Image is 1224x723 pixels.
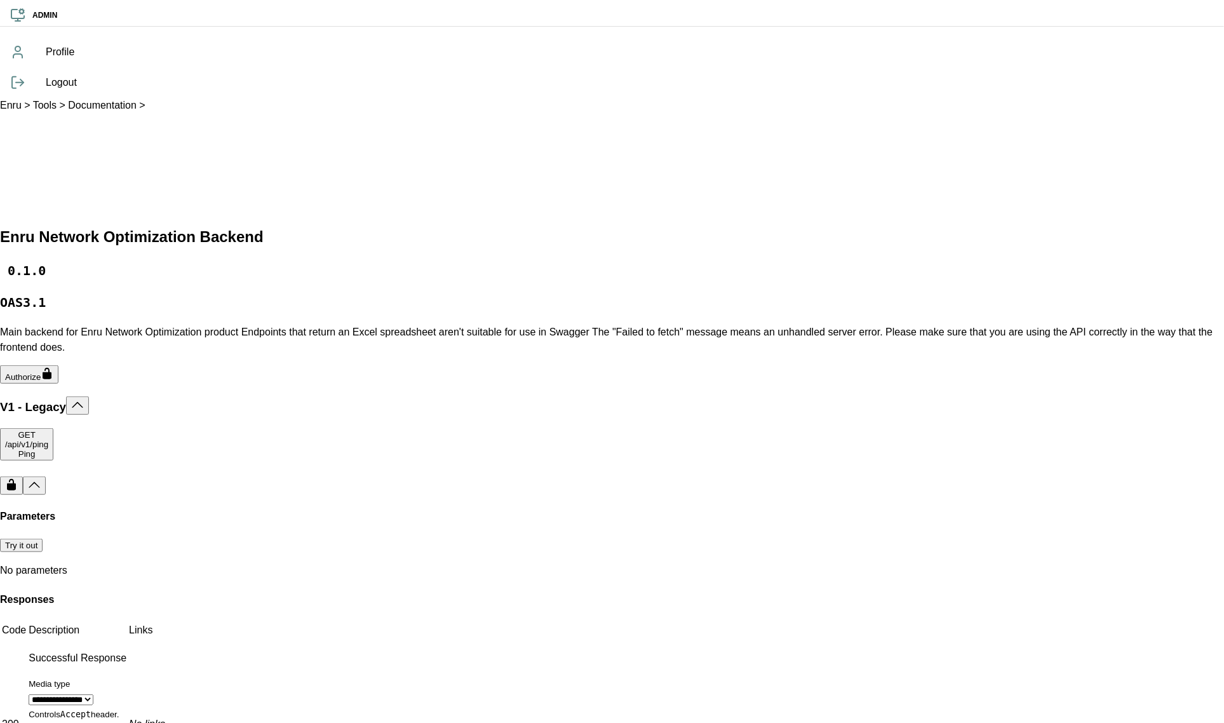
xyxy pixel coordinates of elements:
code: Accept [60,710,91,719]
td: Links [128,622,166,639]
span: GET [18,430,35,440]
div: Ping [5,449,48,459]
span: Profile [46,44,1214,60]
small: Controls header. [29,710,119,719]
td: Description [28,622,127,639]
h6: ADMIN [32,10,1214,22]
span: /api /v1 /ping [5,440,48,449]
span: Logout [46,75,1214,90]
td: Code [1,622,27,639]
span: Authorize [5,372,41,382]
p: Successful Response [29,651,126,666]
button: get ​/api​/v1​/ping [23,476,46,495]
small: Media type [29,679,70,689]
button: Collapse operation [66,396,89,415]
select: Media Type [29,694,93,705]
